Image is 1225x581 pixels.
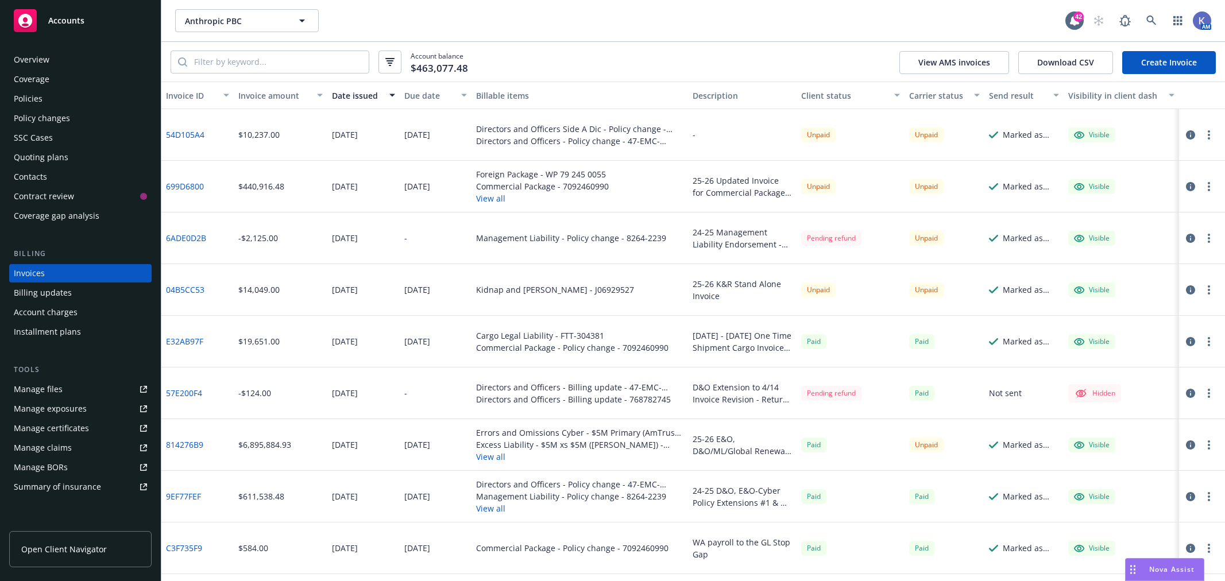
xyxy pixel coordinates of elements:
a: Overview [9,51,152,69]
div: Hidden [1074,386,1115,400]
div: - [404,387,407,399]
a: Manage exposures [9,400,152,418]
div: Marked as sent [1003,335,1059,347]
img: photo [1193,11,1211,30]
div: Paid [909,489,934,503]
a: Account charges [9,303,152,322]
button: Description [688,82,797,109]
div: [DATE] [332,387,358,399]
div: Pending refund [801,231,861,245]
input: Filter by keyword... [187,51,369,73]
div: Marked as sent [1003,232,1059,244]
div: [DATE] [332,129,358,141]
div: Unpaid [909,231,944,245]
a: Report a Bug [1114,9,1137,32]
a: Manage BORs [9,458,152,477]
a: Summary of insurance [9,478,152,496]
div: Billable items [476,90,683,102]
div: 24-25 D&O, E&O-Cyber Policy Extensions #1 & #2 ([DATE] & [DATE]) [693,485,792,509]
a: Start snowing [1087,9,1110,32]
a: E32AB97F [166,335,203,347]
span: Account balance [411,51,468,72]
a: Search [1140,9,1163,32]
a: Installment plans [9,323,152,341]
div: Cargo Legal Liability - FTT-304381 [476,330,668,342]
div: Unpaid [801,127,836,142]
a: 6ADE0D2B [166,232,206,244]
div: D&O Extension to 4/14 Invoice Revision - Return Premium [693,381,792,405]
div: Drag to move [1126,559,1140,580]
button: Send result [984,82,1064,109]
a: Billing updates [9,284,152,302]
div: 25-26 E&O, D&O/ML/Global Renewal Invoice [693,433,792,457]
div: Visible [1074,543,1110,553]
div: [DATE] [404,180,430,192]
div: - [404,232,407,244]
div: Overview [14,51,49,69]
div: Paid [909,386,934,400]
div: [DATE] - [DATE] One Time Shipment Cargo Invoice & 24-25 Comm Pkg Exposure Update Endt Invoice. Ad... [693,330,792,354]
div: Account charges [14,303,78,322]
div: Carrier status [909,90,967,102]
div: Billing updates [14,284,72,302]
div: [DATE] [332,180,358,192]
button: Date issued [327,82,400,109]
div: [DATE] [404,284,430,296]
button: Billable items [472,82,688,109]
div: $440,916.48 [238,180,284,192]
div: [DATE] [332,490,358,502]
a: Manage files [9,380,152,398]
div: -$124.00 [238,387,271,399]
div: Contract review [14,187,74,206]
div: Manage certificates [14,419,89,437]
button: Nova Assist [1125,558,1204,581]
div: Unpaid [909,282,944,297]
span: Paid [909,541,934,555]
button: View all [476,192,609,204]
div: [DATE] [332,542,358,554]
a: Coverage gap analysis [9,207,152,225]
a: Create Invoice [1122,51,1216,74]
div: Marked as sent [1003,284,1059,296]
button: Invoice amount [234,82,327,109]
a: Coverage [9,70,152,88]
div: Commercial Package - Policy change - 7092460990 [476,342,668,354]
div: $10,237.00 [238,129,280,141]
div: Directors and Officers - Policy change - 47-EMC-333913-01 [476,478,683,490]
div: Manage exposures [14,400,87,418]
div: Coverage gap analysis [14,207,99,225]
div: Coverage [14,70,49,88]
div: Invoice amount [238,90,310,102]
a: Accounts [9,5,152,37]
div: Invoice ID [166,90,217,102]
div: Management Liability - Policy change - 8264-2239 [476,490,683,502]
div: Directors and Officers - Policy change - 47-EMC-336759-01 [476,135,683,147]
div: Marked as sent [1003,542,1059,554]
div: Unpaid [909,437,944,452]
div: Installment plans [14,323,81,341]
div: Send result [989,90,1046,102]
div: Directors and Officers - Billing update - 47-EMC-333913-01 [476,381,683,393]
div: WA payroll to the GL Stop Gap [693,536,792,560]
div: SSC Cases [14,129,53,147]
div: Billing [9,248,152,259]
a: SSC Cases [9,129,152,147]
div: Directors and Officers Side A Dic - Policy change - BPRO8118033 [476,123,683,135]
div: Unpaid [909,179,944,193]
span: Paid [801,541,826,555]
div: Due date [404,90,455,102]
div: Analytics hub [9,519,152,530]
a: 54D105A4 [166,129,204,141]
button: Visibility in client dash [1064,82,1179,109]
button: Due date [400,82,472,109]
button: View AMS invoices [899,51,1009,74]
div: Visible [1074,336,1110,347]
a: Invoices [9,264,152,282]
div: $584.00 [238,542,268,554]
div: Foreign Package - WP 79 245 0055 [476,168,609,180]
a: Policies [9,90,152,108]
span: Paid [909,334,934,348]
div: Quoting plans [14,148,68,166]
span: $463,077.48 [411,61,468,76]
